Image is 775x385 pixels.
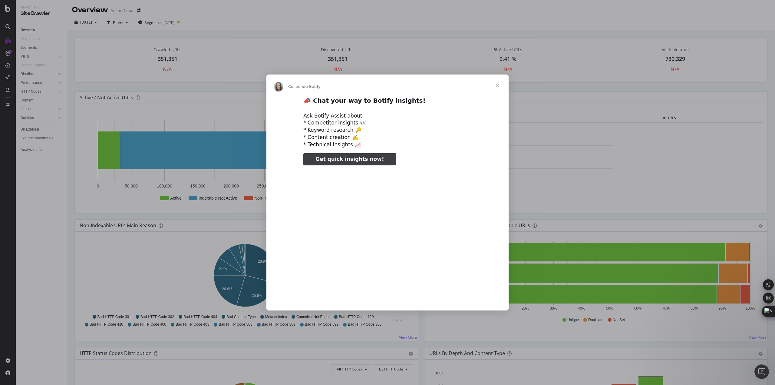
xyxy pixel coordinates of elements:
[315,156,384,162] span: Get quick insights now!
[303,84,321,89] span: de Botify
[303,112,472,148] div: Ask Botify Assist about: * Competitor insights 👀 * Keyword research 🔑 * Content creation ✍️ * Tec...
[303,97,472,108] h2: 📣 Chat your way to Botify insights!
[261,171,514,297] video: Regarder la vidéo
[288,84,303,89] span: Colleen
[487,75,509,96] span: Fermer
[303,153,396,165] a: Get quick insights now!
[274,82,283,91] img: Profile image for Colleen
